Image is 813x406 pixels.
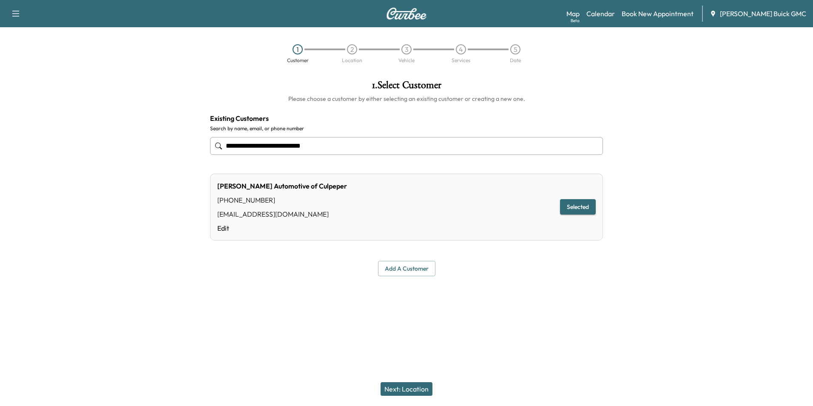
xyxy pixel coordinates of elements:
div: 1 [293,44,303,54]
button: Next: Location [381,382,432,396]
div: Customer [287,58,309,63]
h1: 1 . Select Customer [210,80,603,94]
div: [EMAIL_ADDRESS][DOMAIN_NAME] [217,209,347,219]
span: [PERSON_NAME] Buick GMC [720,9,806,19]
div: Services [452,58,470,63]
div: Vehicle [398,58,415,63]
img: Curbee Logo [386,8,427,20]
div: 5 [510,44,520,54]
div: Location [342,58,362,63]
div: Date [510,58,521,63]
a: Calendar [586,9,615,19]
div: [PHONE_NUMBER] [217,195,347,205]
button: Selected [560,199,596,215]
div: 3 [401,44,412,54]
a: Book New Appointment [622,9,694,19]
h4: Existing Customers [210,113,603,123]
a: Edit [217,223,347,233]
div: [PERSON_NAME] Automotive of Culpeper [217,181,347,191]
label: Search by name, email, or phone number [210,125,603,132]
a: MapBeta [566,9,580,19]
div: 2 [347,44,357,54]
h6: Please choose a customer by either selecting an existing customer or creating a new one. [210,94,603,103]
div: 4 [456,44,466,54]
button: Add a customer [378,261,435,277]
div: Beta [571,17,580,24]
